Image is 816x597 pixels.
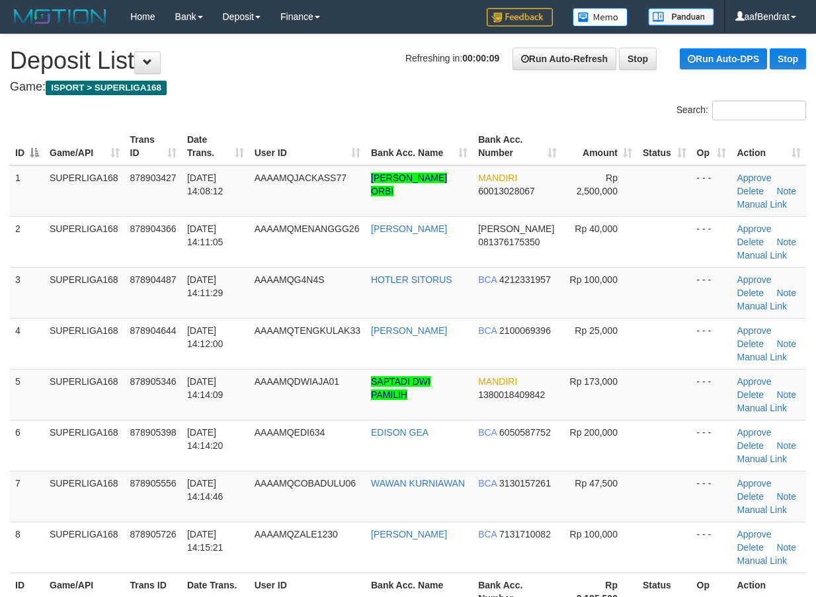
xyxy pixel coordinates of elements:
[44,522,125,573] td: SUPERLIGA168
[680,48,767,69] a: Run Auto-DPS
[692,165,732,217] td: - - -
[570,376,618,387] span: Rp 173,000
[478,376,517,387] span: MANDIRI
[573,8,628,26] img: Button%20Memo.svg
[255,173,347,183] span: AAAAMQJACKASS77
[10,216,44,267] td: 2
[692,216,732,267] td: - - -
[562,128,637,165] th: Amount: activate to sort column ascending
[130,274,177,285] span: 878904487
[371,173,447,196] a: [PERSON_NAME] ORBI
[770,48,806,69] a: Stop
[776,491,796,502] a: Note
[487,8,553,26] img: Feedback.jpg
[255,274,325,285] span: AAAAMQG4N4S
[10,267,44,318] td: 3
[182,128,249,165] th: Date Trans.: activate to sort column ascending
[478,223,554,234] span: [PERSON_NAME]
[692,318,732,369] td: - - -
[737,301,787,311] a: Manual Link
[570,529,618,539] span: Rp 100,000
[776,338,796,349] a: Note
[44,128,125,165] th: Game/API: activate to sort column ascending
[692,471,732,522] td: - - -
[187,529,224,553] span: [DATE] 14:15:21
[692,369,732,420] td: - - -
[692,128,732,165] th: Op: activate to sort column ascending
[44,318,125,369] td: SUPERLIGA168
[619,48,657,70] a: Stop
[676,100,806,120] label: Search:
[737,440,763,451] a: Delete
[478,478,497,489] span: BCA
[737,173,771,183] a: Approve
[130,478,177,489] span: 878905556
[737,223,771,234] a: Approve
[255,376,339,387] span: AAAAMQDWIAJA01
[737,338,763,349] a: Delete
[737,325,771,336] a: Approve
[499,427,551,438] span: Copy 6050587752 to clipboard
[737,199,787,210] a: Manual Link
[512,48,616,70] a: Run Auto-Refresh
[187,173,224,196] span: [DATE] 14:08:12
[692,420,732,471] td: - - -
[130,376,177,387] span: 878905346
[737,529,771,539] a: Approve
[187,478,224,502] span: [DATE] 14:14:46
[712,100,806,120] input: Search:
[130,427,177,438] span: 878905398
[575,223,618,234] span: Rp 40,000
[125,128,182,165] th: Trans ID: activate to sort column ascending
[731,128,806,165] th: Action: activate to sort column ascending
[10,7,110,26] img: MOTION_logo.png
[499,325,551,336] span: Copy 2100069396 to clipboard
[255,325,360,336] span: AAAAMQTENGKULAK33
[10,128,44,165] th: ID: activate to sort column descending
[187,325,224,349] span: [DATE] 14:12:00
[44,267,125,318] td: SUPERLIGA168
[575,478,618,489] span: Rp 47,500
[776,389,796,400] a: Note
[10,48,806,74] h1: Deposit List
[478,173,517,183] span: MANDIRI
[478,186,535,196] span: Copy 60013028067 to clipboard
[737,504,787,515] a: Manual Link
[692,267,732,318] td: - - -
[10,369,44,420] td: 5
[737,491,763,502] a: Delete
[130,223,177,234] span: 878904366
[44,471,125,522] td: SUPERLIGA168
[737,427,771,438] a: Approve
[737,454,787,464] a: Manual Link
[737,555,787,566] a: Manual Link
[473,128,562,165] th: Bank Acc. Number: activate to sort column ascending
[371,325,447,336] a: [PERSON_NAME]
[478,325,497,336] span: BCA
[249,128,366,165] th: User ID: activate to sort column ascending
[570,274,618,285] span: Rp 100,000
[371,274,452,285] a: HOTLER SITORUS
[10,522,44,573] td: 8
[371,529,447,539] a: [PERSON_NAME]
[46,81,167,95] span: ISPORT > SUPERLIGA168
[737,403,787,413] a: Manual Link
[371,376,430,400] a: SAPTADI DWI PAMILIH
[737,389,763,400] a: Delete
[692,522,732,573] td: - - -
[478,237,540,247] span: Copy 081376175350 to clipboard
[776,186,796,196] a: Note
[462,53,499,63] strong: 00:00:09
[44,369,125,420] td: SUPERLIGA168
[130,325,177,336] span: 878904644
[405,53,499,63] span: Refreshing in:
[478,427,497,438] span: BCA
[737,186,763,196] a: Delete
[10,81,806,94] h4: Game:
[737,237,763,247] a: Delete
[371,427,428,438] a: EDISON GEA
[10,420,44,471] td: 6
[776,440,796,451] a: Note
[577,173,618,196] span: Rp 2,500,000
[737,288,763,298] a: Delete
